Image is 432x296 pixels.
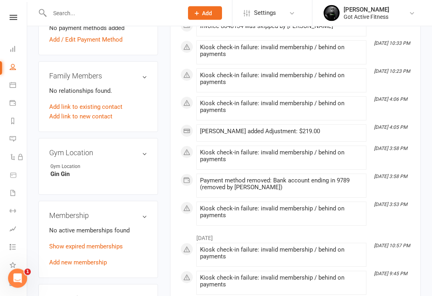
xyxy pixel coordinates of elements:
[49,149,147,157] h3: Gym Location
[200,178,363,191] div: Payment method removed: Bank account ending in 9789 (removed by [PERSON_NAME])
[49,212,147,220] h3: Membership
[200,23,363,30] div: Invoice 8048134 was skipped by [PERSON_NAME]
[49,86,147,96] p: No relationships found.
[200,128,363,135] div: [PERSON_NAME] added Adjustment: $219.00
[10,257,28,275] a: What's New
[49,24,147,33] li: No payment methods added
[47,8,178,19] input: Search...
[324,5,340,21] img: thumb_image1544090673.png
[10,167,28,185] a: Product Sales
[200,275,363,288] div: Kiosk check-in failure: invalid membership / behind on payments
[374,271,407,277] i: [DATE] 9:45 PM
[374,174,407,180] i: [DATE] 3:58 PM
[200,247,363,260] div: Kiosk check-in failure: invalid membership / behind on payments
[200,206,363,219] div: Kiosk check-in failure: invalid membership / behind on payments
[49,259,107,266] a: Add new membership
[200,72,363,86] div: Kiosk check-in failure: invalid membership / behind on payments
[374,97,407,102] i: [DATE] 4:06 PM
[49,112,112,122] a: Add link to new contact
[10,113,28,131] a: Reports
[10,41,28,59] a: Dashboard
[10,59,28,77] a: People
[49,102,122,112] a: Add link to existing contact
[344,6,389,13] div: [PERSON_NAME]
[49,226,147,236] p: No active memberships found
[200,150,363,163] div: Kiosk check-in failure: invalid membership / behind on payments
[24,269,31,275] span: 1
[10,221,28,239] a: Assessments
[50,163,116,171] div: Gym Location
[374,125,407,130] i: [DATE] 4:05 PM
[188,6,222,20] button: Add
[374,146,407,152] i: [DATE] 3:58 PM
[10,77,28,95] a: Calendar
[374,202,407,208] i: [DATE] 3:53 PM
[344,13,389,20] div: Got Active Fitness
[8,269,27,288] iframe: Intercom live chat
[254,4,276,22] span: Settings
[200,44,363,58] div: Kiosk check-in failure: invalid membership / behind on payments
[49,243,123,250] a: Show expired memberships
[49,35,122,45] a: Add / Edit Payment Method
[374,41,410,46] i: [DATE] 10:33 PM
[49,72,147,80] h3: Family Members
[374,69,410,74] i: [DATE] 10:23 PM
[180,230,410,243] li: [DATE]
[10,95,28,113] a: Payments
[202,10,212,16] span: Add
[200,100,363,114] div: Kiosk check-in failure: invalid membership / behind on payments
[50,171,147,178] strong: Gin Gin
[374,243,410,249] i: [DATE] 10:57 PM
